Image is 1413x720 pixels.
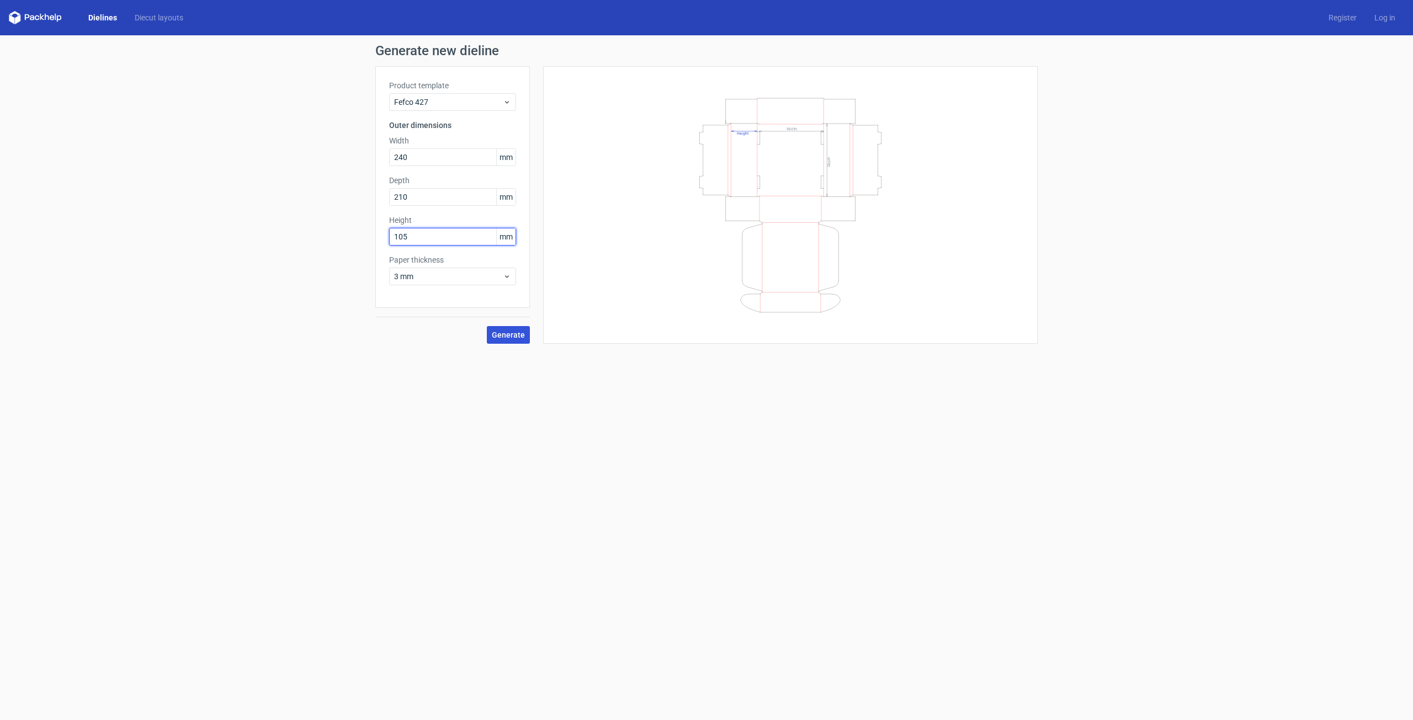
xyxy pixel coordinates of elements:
h3: Outer dimensions [389,120,516,131]
span: Fefco 427 [394,97,503,108]
a: Dielines [79,12,126,23]
text: Height [737,131,748,135]
span: mm [496,149,516,166]
label: Paper thickness [389,254,516,265]
span: mm [496,228,516,245]
label: Product template [389,80,516,91]
label: Depth [389,175,516,186]
span: mm [496,189,516,205]
a: Diecut layouts [126,12,192,23]
label: Height [389,215,516,226]
span: 3 mm [394,271,503,282]
span: Generate [492,331,525,339]
label: Width [389,135,516,146]
text: Width [787,126,797,131]
a: Register [1320,12,1366,23]
text: Depth [827,156,831,166]
button: Generate [487,326,530,344]
h1: Generate new dieline [375,44,1038,57]
a: Log in [1366,12,1404,23]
